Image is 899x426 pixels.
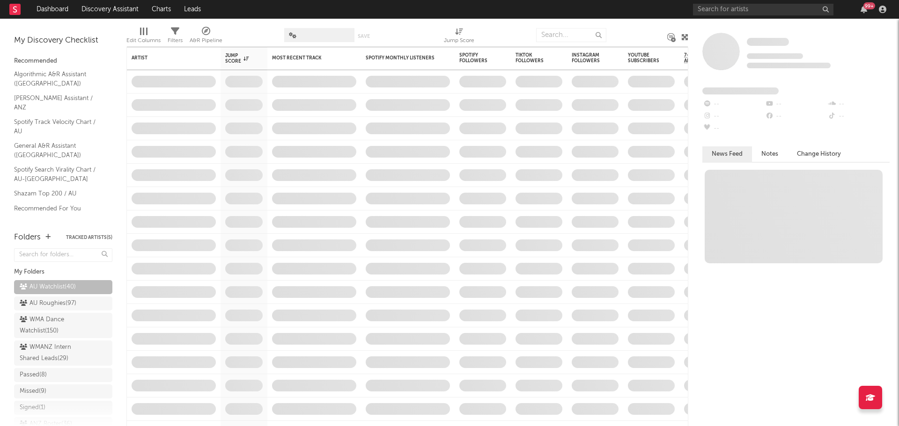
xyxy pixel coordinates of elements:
[572,52,604,64] div: Instagram Followers
[702,87,779,94] span: Fans Added by Platform
[126,23,161,51] div: Edit Columns
[14,165,103,184] a: Spotify Search Virality Chart / AU-[GEOGRAPHIC_DATA]
[747,63,831,68] span: 0 fans last week
[14,69,103,88] a: Algorithmic A&R Assistant ([GEOGRAPHIC_DATA])
[747,53,803,59] span: Tracking Since: [DATE]
[14,368,112,382] a: Passed(8)
[747,37,789,47] a: Some Artist
[765,110,827,123] div: --
[14,248,112,262] input: Search for folders...
[14,93,103,112] a: [PERSON_NAME] Assistant / ANZ
[14,188,103,199] a: Shazam Top 200 / AU
[272,55,342,61] div: Most Recent Track
[126,35,161,46] div: Edit Columns
[190,35,222,46] div: A&R Pipeline
[20,314,86,337] div: WMA Dance Watchlist ( 150 )
[14,384,112,398] a: Missed(9)
[20,342,86,364] div: WMANZ Intern Shared Leads ( 29 )
[20,386,46,397] div: Missed ( 9 )
[168,23,183,51] div: Filters
[752,146,788,162] button: Notes
[747,38,789,46] span: Some Artist
[20,282,76,293] div: AU Watchlist ( 40 )
[14,267,112,278] div: My Folders
[14,117,103,136] a: Spotify Track Velocity Chart / AU
[20,298,76,309] div: AU Roughies ( 97 )
[14,141,103,160] a: General A&R Assistant ([GEOGRAPHIC_DATA])
[861,6,867,13] button: 99+
[827,98,890,110] div: --
[14,232,41,243] div: Folders
[444,23,474,51] div: Jump Score
[14,35,112,46] div: My Discovery Checklist
[702,110,765,123] div: --
[628,52,661,64] div: YouTube Subscribers
[702,98,765,110] div: --
[14,56,112,67] div: Recommended
[66,235,112,240] button: Tracked Artists(5)
[358,34,370,39] button: Save
[536,28,606,42] input: Search...
[863,2,875,9] div: 99 +
[702,123,765,135] div: --
[765,98,827,110] div: --
[14,296,112,310] a: AU Roughies(97)
[14,340,112,366] a: WMANZ Intern Shared Leads(29)
[14,203,103,214] a: Recommended For You
[14,280,112,294] a: AU Watchlist(40)
[702,146,752,162] button: News Feed
[366,55,436,61] div: Spotify Monthly Listeners
[788,146,850,162] button: Change History
[190,23,222,51] div: A&R Pipeline
[693,4,833,15] input: Search for artists
[168,35,183,46] div: Filters
[225,53,249,64] div: Jump Score
[516,52,548,64] div: TikTok Followers
[14,313,112,338] a: WMA Dance Watchlist(150)
[20,369,47,381] div: Passed ( 8 )
[14,401,112,415] a: Signed(1)
[444,35,474,46] div: Jump Score
[132,55,202,61] div: Artist
[20,402,45,413] div: Signed ( 1 )
[827,110,890,123] div: --
[459,52,492,64] div: Spotify Followers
